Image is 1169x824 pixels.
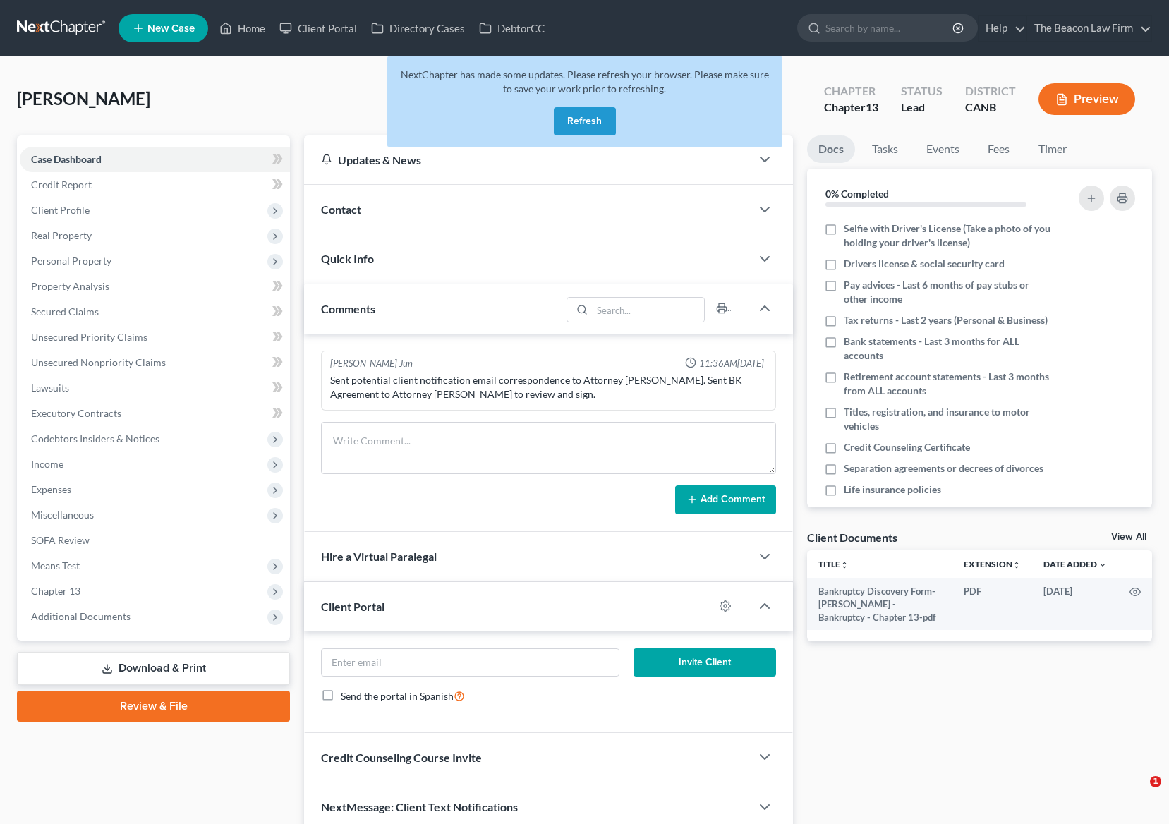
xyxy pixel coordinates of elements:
td: PDF [952,578,1032,630]
span: Mortgage Payoff (if applicable) [844,504,979,518]
a: Titleunfold_more [818,559,849,569]
span: NextMessage: Client Text Notifications [321,800,518,813]
span: Separation agreements or decrees of divorces [844,461,1043,475]
span: Secured Claims [31,305,99,317]
a: Review & File [17,691,290,722]
button: Add Comment [675,485,776,515]
span: Hire a Virtual Paralegal [321,550,437,563]
span: Chapter 13 [31,585,80,597]
span: Drivers license & social security card [844,257,1005,271]
span: Contact [321,202,361,216]
a: Timer [1027,135,1078,163]
i: unfold_more [1012,561,1021,569]
a: Credit Report [20,172,290,198]
span: Case Dashboard [31,153,102,165]
div: Chapter [824,99,878,116]
span: Titles, registration, and insurance to motor vehicles [844,405,1054,433]
span: Miscellaneous [31,509,94,521]
a: Events [915,135,971,163]
span: Client Profile [31,204,90,216]
iframe: Intercom live chat [1121,776,1155,810]
a: Home [212,16,272,41]
a: Directory Cases [364,16,472,41]
span: Send the portal in Spanish [341,690,454,702]
span: Client Portal [321,600,384,613]
span: Means Test [31,559,80,571]
span: 13 [866,100,878,114]
span: Unsecured Priority Claims [31,331,147,343]
span: Income [31,458,63,470]
span: Personal Property [31,255,111,267]
span: Property Analysis [31,280,109,292]
input: Search... [592,298,704,322]
span: Executory Contracts [31,407,121,419]
span: Selfie with Driver's License (Take a photo of you holding your driver's license) [844,222,1054,250]
input: Enter email [322,649,619,676]
span: SOFA Review [31,534,90,546]
span: Lawsuits [31,382,69,394]
span: Expenses [31,483,71,495]
span: Pay advices - Last 6 months of pay stubs or other income [844,278,1054,306]
span: Credit Counseling Course Invite [321,751,482,764]
div: Updates & News [321,152,734,167]
input: Search by name... [825,15,955,41]
a: View All [1111,532,1146,542]
span: 1 [1150,776,1161,787]
a: Download & Print [17,652,290,685]
span: Retirement account statements - Last 3 months from ALL accounts [844,370,1054,398]
a: DebtorCC [472,16,552,41]
span: Bank statements - Last 3 months for ALL accounts [844,334,1054,363]
a: Help [979,16,1026,41]
div: Sent potential client notification email correspondence to Attorney [PERSON_NAME]. Sent BK Agreem... [330,373,767,401]
span: Credit Report [31,178,92,190]
td: [DATE] [1032,578,1118,630]
span: Unsecured Nonpriority Claims [31,356,166,368]
div: Chapter [824,83,878,99]
a: Property Analysis [20,274,290,299]
span: Life insurance policies [844,483,941,497]
a: The Beacon Law Firm [1027,16,1151,41]
span: Comments [321,302,375,315]
a: Lawsuits [20,375,290,401]
a: Extensionunfold_more [964,559,1021,569]
span: Credit Counseling Certificate [844,440,970,454]
span: Quick Info [321,252,374,265]
div: Client Documents [807,530,897,545]
span: Codebtors Insiders & Notices [31,432,159,444]
a: Unsecured Nonpriority Claims [20,350,290,375]
button: Refresh [554,107,616,135]
span: New Case [147,23,195,34]
button: Invite Client [634,648,776,677]
span: [PERSON_NAME] [17,88,150,109]
a: Docs [807,135,855,163]
i: unfold_more [840,561,849,569]
a: Date Added expand_more [1043,559,1107,569]
strong: 0% Completed [825,188,889,200]
button: Preview [1038,83,1135,115]
span: Tax returns - Last 2 years (Personal & Business) [844,313,1048,327]
span: Real Property [31,229,92,241]
i: expand_more [1098,561,1107,569]
a: Unsecured Priority Claims [20,325,290,350]
a: SOFA Review [20,528,290,553]
a: Tasks [861,135,909,163]
a: Case Dashboard [20,147,290,172]
a: Executory Contracts [20,401,290,426]
span: Additional Documents [31,610,131,622]
a: Fees [976,135,1022,163]
div: CANB [965,99,1016,116]
div: Lead [901,99,943,116]
div: District [965,83,1016,99]
span: 11:36AM[DATE] [699,357,764,370]
span: NextChapter has made some updates. Please refresh your browser. Please make sure to save your wor... [401,68,769,95]
a: Secured Claims [20,299,290,325]
a: Client Portal [272,16,364,41]
td: Bankruptcy Discovery Form-[PERSON_NAME] - Bankruptcy - Chapter 13-pdf [807,578,952,630]
div: Status [901,83,943,99]
div: [PERSON_NAME] Jun [330,357,413,370]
